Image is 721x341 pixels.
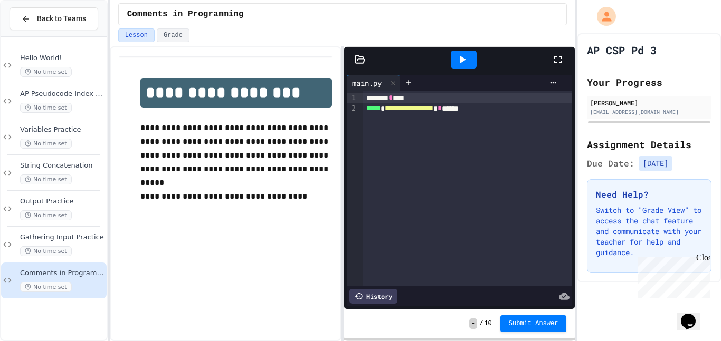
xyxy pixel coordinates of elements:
[20,246,72,256] span: No time set
[20,54,105,63] span: Hello World!
[10,7,98,30] button: Back to Teams
[677,299,710,330] iframe: chat widget
[20,139,72,149] span: No time set
[586,4,619,28] div: My Account
[479,319,483,328] span: /
[590,108,708,116] div: [EMAIL_ADDRESS][DOMAIN_NAME]
[596,205,703,258] p: Switch to "Grade View" to access the chat feature and communicate with your teacher for help and ...
[157,28,189,42] button: Grade
[587,157,634,170] span: Due Date:
[633,253,710,298] iframe: chat widget
[639,156,672,171] span: [DATE]
[500,315,567,332] button: Submit Answer
[347,103,357,114] div: 2
[587,137,711,152] h2: Assignment Details
[596,188,703,201] h3: Need Help?
[509,319,558,328] span: Submit Answer
[20,90,105,99] span: AP Pseudocode Index Card Assignment
[347,77,387,89] div: main.py
[587,75,711,90] h2: Your Progress
[20,197,105,206] span: Output Practice
[20,174,72,184] span: No time set
[20,125,105,134] span: Variables Practice
[484,319,491,328] span: 10
[20,67,72,77] span: No time set
[469,318,477,329] span: -
[590,98,708,108] div: [PERSON_NAME]
[20,233,105,242] span: Gathering Input Practice
[347,93,357,103] div: 1
[20,103,72,113] span: No time set
[4,4,73,67] div: Chat with us now!Close
[20,210,72,220] span: No time set
[37,13,86,24] span: Back to Teams
[20,282,72,292] span: No time set
[349,289,397,304] div: History
[118,28,155,42] button: Lesson
[20,269,105,278] span: Comments in Programming
[20,161,105,170] span: String Concatenation
[347,75,400,91] div: main.py
[587,43,657,57] h1: AP CSP Pd 3
[127,8,244,21] span: Comments in Programming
